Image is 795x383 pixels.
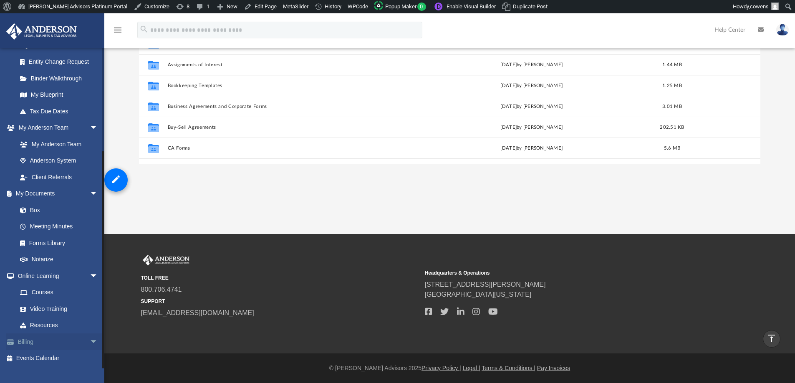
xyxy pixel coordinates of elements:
[12,153,106,169] a: Anderson System
[90,268,106,285] span: arrow_drop_down
[662,62,682,67] span: 1.44 MB
[425,269,703,277] small: Headquarters & Operations
[662,104,682,108] span: 3.01 MB
[750,3,769,10] span: cowens
[763,330,780,348] a: vertical_align_top
[12,235,102,251] a: Forms Library
[12,202,102,218] a: Box
[90,333,106,350] span: arrow_drop_down
[662,83,682,88] span: 1.25 MB
[12,87,106,103] a: My Blueprint
[104,168,128,192] a: Edit
[167,125,408,130] button: Buy-Sell Agreements
[417,3,426,11] span: 0
[12,218,106,235] a: Meeting Minutes
[660,125,684,129] span: 202.51 KB
[411,82,652,89] div: [DATE] by [PERSON_NAME]
[141,274,419,282] small: TOLL FREE
[425,281,546,288] a: [STREET_ADDRESS][PERSON_NAME]
[113,29,123,35] a: menu
[141,286,182,293] a: 800.706.4741
[12,251,106,268] a: Notarize
[12,284,106,301] a: Courses
[425,291,532,298] a: [GEOGRAPHIC_DATA][US_STATE]
[90,120,106,137] span: arrow_drop_down
[167,104,408,109] button: Business Agreements and Corporate Forms
[12,300,102,317] a: Video Training
[6,333,111,350] a: Billingarrow_drop_down
[12,169,106,185] a: Client Referrals
[463,365,480,371] a: Legal |
[90,185,106,203] span: arrow_drop_down
[6,350,111,367] a: Events Calendar
[4,23,79,40] img: Anderson Advisors Platinum Portal
[113,25,123,35] i: menu
[411,103,652,110] div: [DATE] by [PERSON_NAME]
[6,120,106,136] a: My Anderson Teamarrow_drop_down
[167,83,408,88] button: Bookkeeping Templates
[411,61,652,68] div: [DATE] by [PERSON_NAME]
[12,317,106,334] a: Resources
[167,145,408,151] button: CA Forms
[141,255,191,265] img: Anderson Advisors Platinum Portal
[167,62,408,68] button: Assignments of Interest
[139,25,149,34] i: search
[12,70,111,87] a: Binder Walkthrough
[776,24,789,36] img: User Pic
[12,103,111,120] a: Tax Due Dates
[421,365,461,371] a: Privacy Policy |
[141,298,419,305] small: SUPPORT
[708,13,752,46] a: Help Center
[104,364,795,373] div: © [PERSON_NAME] Advisors 2025
[537,365,570,371] a: Pay Invoices
[12,54,111,70] a: Entity Change Request
[6,268,106,284] a: Online Learningarrow_drop_down
[482,365,535,371] a: Terms & Conditions |
[664,145,680,150] span: 5.6 MB
[6,185,106,202] a: My Documentsarrow_drop_down
[411,144,652,152] div: [DATE] by [PERSON_NAME]
[141,309,254,316] a: [EMAIL_ADDRESS][DOMAIN_NAME]
[411,123,652,131] div: [DATE] by [PERSON_NAME]
[767,333,777,343] i: vertical_align_top
[12,136,102,153] a: My Anderson Team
